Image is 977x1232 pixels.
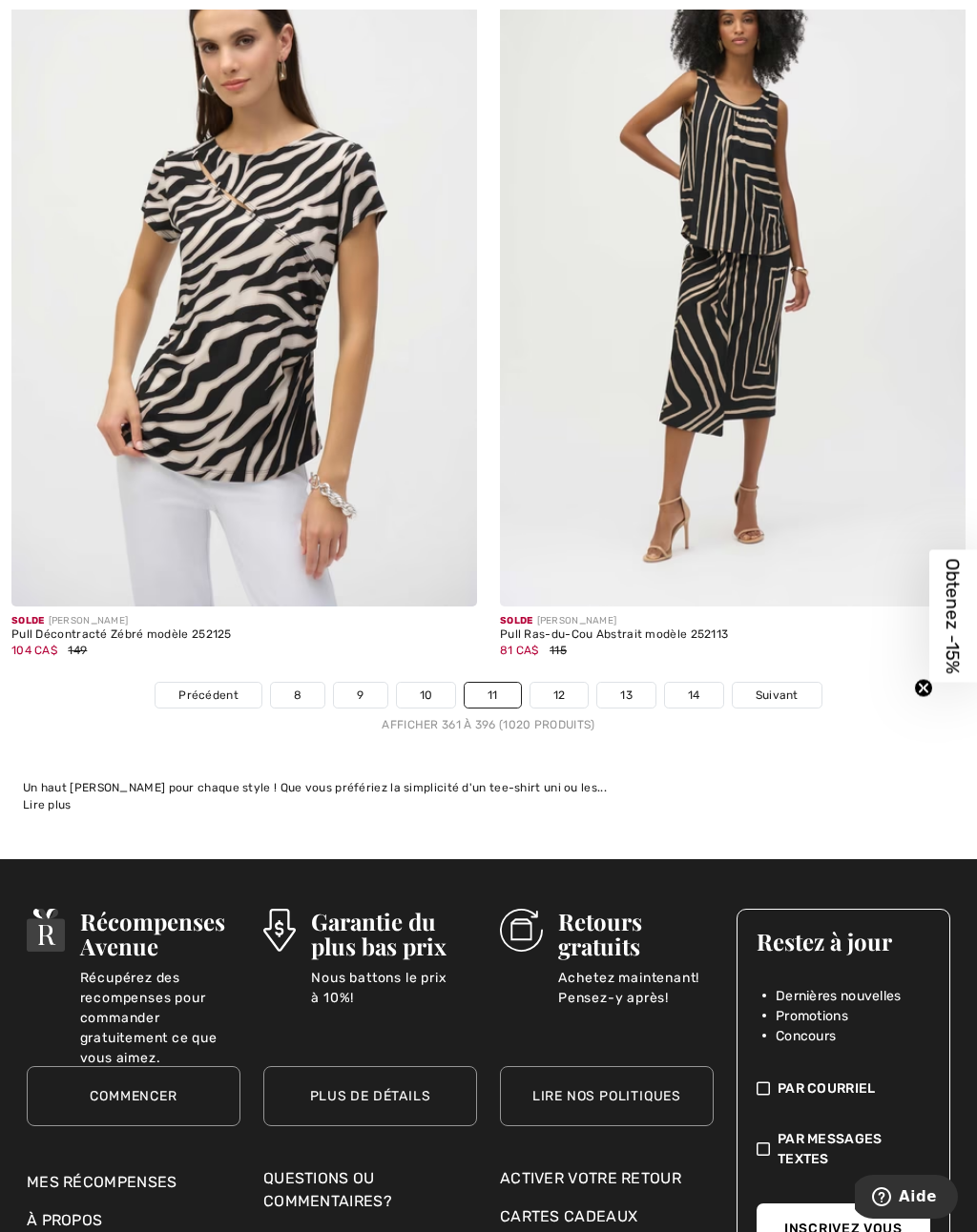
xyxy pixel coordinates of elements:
p: Achetez maintenant! Pensez-y après! [558,968,714,1006]
div: [PERSON_NAME] [500,614,966,628]
a: Activer votre retour [500,1167,714,1190]
div: Pull Décontracté Zébré modèle 252125 [11,628,477,642]
p: Nous battons le prix à 10%! [311,968,477,1006]
div: [PERSON_NAME] [11,614,477,628]
span: Par Courriel [778,1078,876,1099]
a: Précédent [156,683,261,708]
div: Questions ou commentaires? [263,1167,477,1222]
span: Promotions [776,1006,848,1026]
a: Lire nos politiques [500,1066,714,1126]
span: Obtenez -15% [943,559,965,674]
h3: Retours gratuits [558,909,714,958]
span: 104 CA$ [11,644,57,657]
a: Cartes Cadeaux [500,1205,714,1228]
span: Solde [11,615,45,626]
span: Solde [500,615,533,626]
span: Précédent [178,687,239,704]
a: Suivant [733,683,821,708]
img: Garantie du plus bas prix [263,909,296,952]
button: Close teaser [914,679,933,698]
h3: Récompenses Avenue [80,909,240,958]
p: Récupérez des recompenses pour commander gratuitement ce que vous aimez. [80,968,240,1006]
img: Retours gratuits [500,909,543,952]
span: 149 [68,644,87,657]
a: Commencer [27,1066,240,1126]
a: Plus de détails [263,1066,477,1126]
div: Obtenez -15%Close teaser [929,550,977,683]
a: 13 [597,683,655,708]
span: Concours [776,1026,836,1046]
span: Par messages textes [778,1129,930,1169]
a: 9 [334,683,386,708]
div: Un haut [PERSON_NAME] pour chaque style ! Que vous préfériez la simplicité d'un tee-shirt uni ou ... [23,779,954,796]
iframe: Ouvre un widget dans lequel vous pouvez trouver plus d’informations [855,1175,958,1222]
img: check [757,1129,770,1169]
span: Dernières nouvelles [776,986,902,1006]
span: Lire plus [23,798,72,811]
a: 12 [530,683,589,708]
a: 10 [397,683,456,708]
img: check [757,1078,770,1099]
img: Récompenses Avenue [27,909,65,952]
a: Mes récompenses [27,1173,177,1191]
span: 115 [550,644,567,657]
a: 8 [271,683,324,708]
span: 81 CA$ [500,644,539,657]
a: 11 [465,683,521,708]
a: 14 [665,683,723,708]
span: Suivant [756,687,799,704]
h3: Restez à jour [757,929,930,954]
h3: Garantie du plus bas prix [311,909,477,958]
div: Pull Ras-du-Cou Abstrait modèle 252113 [500,628,966,642]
